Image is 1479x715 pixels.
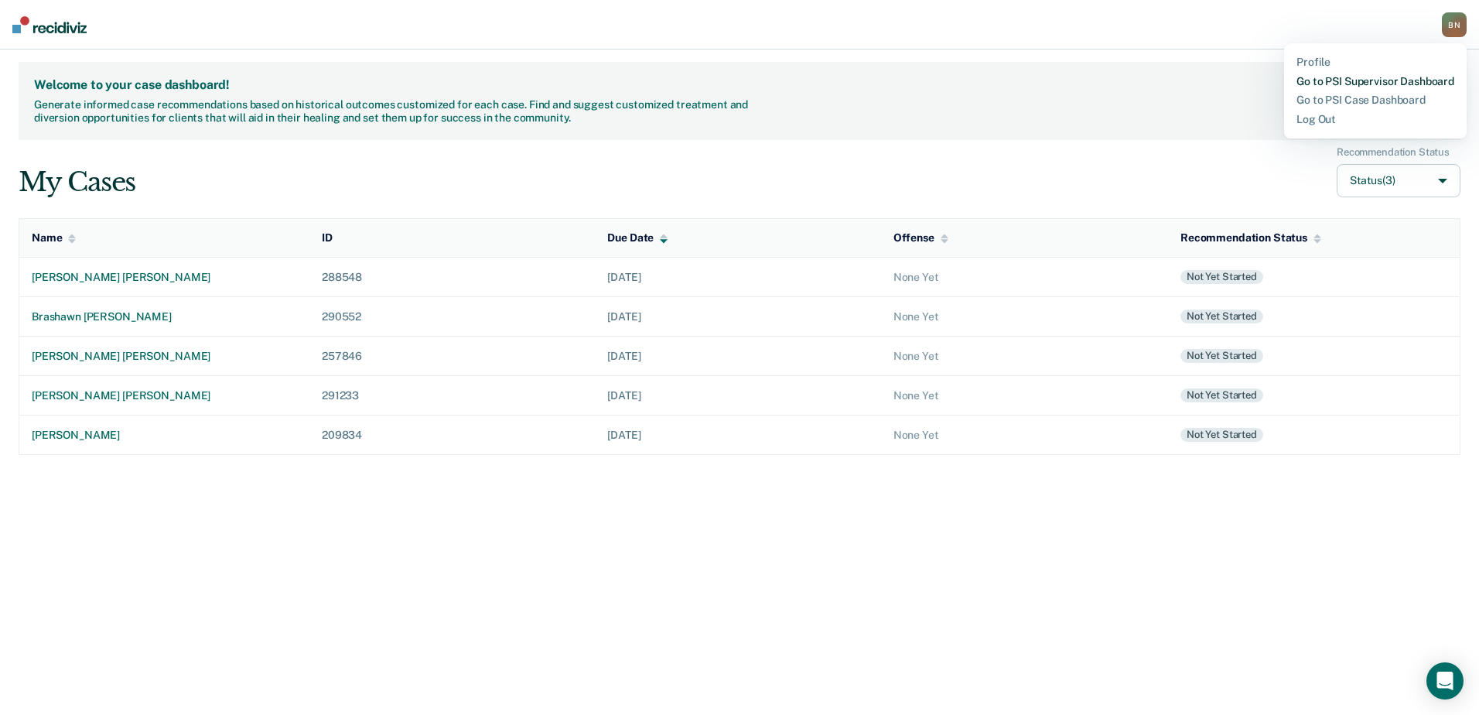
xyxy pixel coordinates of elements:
[32,429,297,442] div: [PERSON_NAME]
[309,336,595,375] td: 257846
[1180,231,1321,245] div: Recommendation Status
[309,296,595,336] td: 290552
[309,257,595,296] td: 288548
[1337,146,1450,159] div: Recommendation Status
[893,271,1156,284] div: None Yet
[595,296,880,336] td: [DATE]
[309,375,595,415] td: 291233
[893,310,1156,323] div: None Yet
[1296,75,1454,88] a: Go to PSI Supervisor Dashboard
[595,415,880,454] td: [DATE]
[1296,94,1454,107] a: Go to PSI Case Dashboard
[32,231,76,245] div: Name
[893,231,948,245] div: Offense
[309,415,595,454] td: 209834
[1442,12,1467,37] button: BN
[1180,310,1263,323] div: Not yet started
[1337,164,1460,197] button: Status(3)
[1296,56,1454,69] a: Profile
[19,166,135,198] div: My Cases
[1180,349,1263,363] div: Not yet started
[893,389,1156,402] div: None Yet
[12,16,87,33] img: Recidiviz
[1426,662,1464,700] div: Open Intercom Messenger
[34,77,1426,92] div: Welcome to your case dashboard!
[1442,12,1467,37] div: B N
[1296,113,1454,126] a: Log Out
[607,231,668,245] div: Due Date
[32,389,297,402] div: [PERSON_NAME] [PERSON_NAME]
[1180,388,1263,402] div: Not yet started
[893,350,1156,363] div: None Yet
[1180,428,1263,442] div: Not yet started
[32,271,297,284] div: [PERSON_NAME] [PERSON_NAME]
[595,257,880,296] td: [DATE]
[1180,270,1263,284] div: Not yet started
[34,98,753,125] div: Generate informed case recommendations based on historical outcomes customized for each case. Fin...
[32,350,297,363] div: [PERSON_NAME] [PERSON_NAME]
[595,336,880,375] td: [DATE]
[322,231,333,245] div: ID
[893,429,1156,442] div: None Yet
[595,375,880,415] td: [DATE]
[32,310,297,323] div: brashawn [PERSON_NAME]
